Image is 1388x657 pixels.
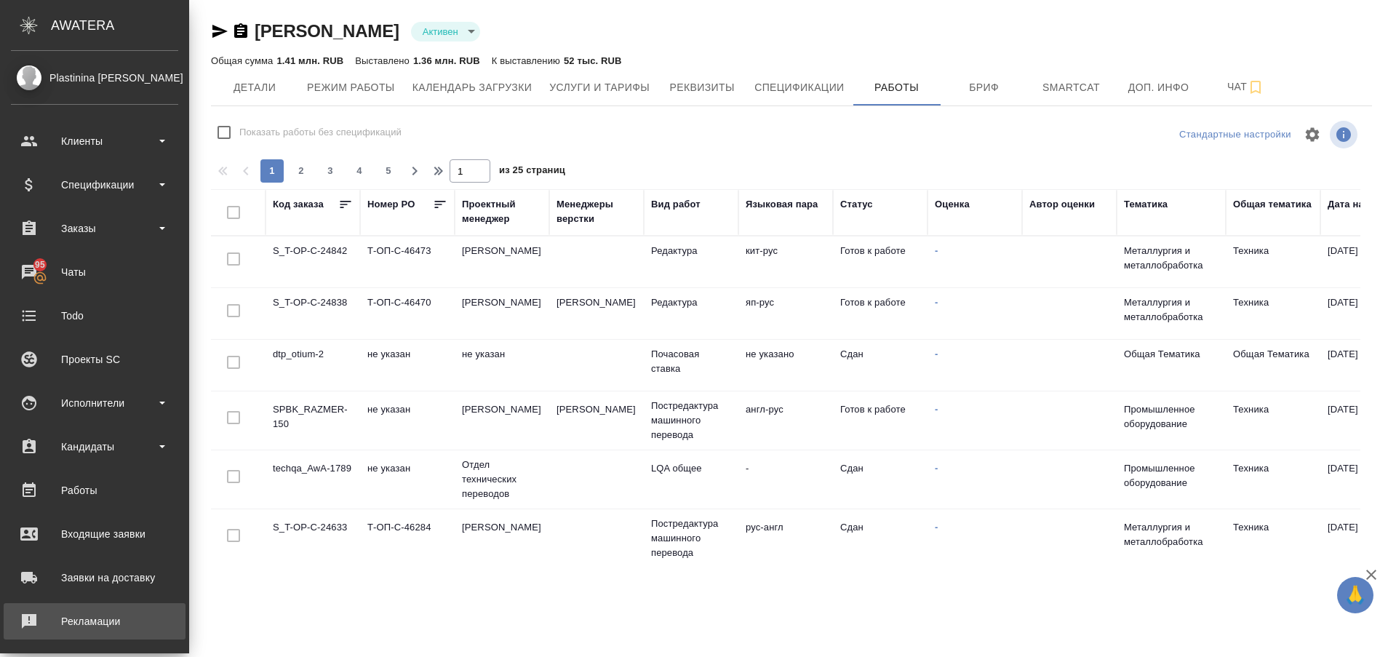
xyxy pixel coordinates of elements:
[290,164,313,178] span: 2
[754,79,844,97] span: Спецификации
[738,236,833,287] td: кит-рус
[355,55,413,66] p: Выставлено
[1176,124,1295,146] div: split button
[455,288,549,339] td: [PERSON_NAME]
[1226,340,1320,391] td: Общая Тематика
[26,258,54,272] span: 95
[51,11,189,40] div: AWATERA
[667,79,737,97] span: Реквизиты
[232,23,250,40] button: Скопировать ссылку
[746,197,818,212] div: Языковая пара
[11,523,178,545] div: Входящие заявки
[11,305,178,327] div: Todo
[840,197,873,212] div: Статус
[290,159,313,183] button: 2
[1226,454,1320,505] td: Техника
[266,288,360,339] td: S_T-OP-C-24838
[935,349,938,359] a: -
[833,288,928,339] td: Готов к работе
[377,164,400,178] span: 5
[413,55,480,66] p: 1.36 млн. RUB
[1295,117,1330,152] span: Настроить таблицу
[549,79,650,97] span: Услуги и тарифы
[255,21,399,41] a: [PERSON_NAME]
[1337,577,1373,613] button: 🙏
[360,288,455,339] td: Т-ОП-С-46470
[549,395,644,446] td: [PERSON_NAME]
[360,454,455,505] td: не указан
[1124,197,1168,212] div: Тематика
[455,340,549,391] td: не указан
[1124,520,1219,549] p: Металлургия и металлобработка
[4,298,186,334] a: Todo
[1328,197,1386,212] div: Дата начала
[949,79,1019,97] span: Бриф
[1037,79,1106,97] span: Smartcat
[220,79,290,97] span: Детали
[11,567,178,589] div: Заявки на доставку
[1226,513,1320,564] td: Техника
[307,79,395,97] span: Режим работы
[833,340,928,391] td: Сдан
[455,450,549,509] td: Отдел технических переводов
[651,197,701,212] div: Вид работ
[455,513,549,564] td: [PERSON_NAME]
[1233,197,1312,212] div: Общая тематика
[1124,295,1219,324] p: Металлургия и металлобработка
[412,79,533,97] span: Календарь загрузки
[833,513,928,564] td: Сдан
[411,22,480,41] div: Активен
[492,55,564,66] p: К выставлению
[11,174,178,196] div: Спецификации
[651,461,731,476] p: LQA общее
[1226,236,1320,287] td: Техника
[266,340,360,391] td: dtp_otium-2
[557,197,637,226] div: Менеджеры верстки
[651,244,731,258] p: Редактура
[738,395,833,446] td: англ-рус
[266,236,360,287] td: S_T-OP-C-24842
[455,236,549,287] td: [PERSON_NAME]
[266,454,360,505] td: techqa_AwA-1789
[4,516,186,552] a: Входящие заявки
[738,454,833,505] td: -
[11,610,178,632] div: Рекламации
[564,55,622,66] p: 52 тыс. RUB
[935,463,938,474] a: -
[360,236,455,287] td: Т-ОП-С-46473
[266,395,360,446] td: SPBK_RAZMER-150
[935,245,938,256] a: -
[360,513,455,564] td: Т-ОП-С-46284
[4,603,186,640] a: Рекламации
[1124,79,1194,97] span: Доп. инфо
[11,349,178,370] div: Проекты SC
[11,261,178,283] div: Чаты
[239,125,402,140] span: Показать работы без спецификаций
[319,164,342,178] span: 3
[377,159,400,183] button: 5
[935,404,938,415] a: -
[211,55,276,66] p: Общая сумма
[1124,347,1219,362] p: Общая Тематика
[11,479,178,501] div: Работы
[266,513,360,564] td: S_T-OP-C-24633
[651,347,731,376] p: Почасовая ставка
[862,79,932,97] span: Работы
[11,70,178,86] div: Plastinina [PERSON_NAME]
[1124,244,1219,273] p: Металлургия и металлобработка
[276,55,343,66] p: 1.41 млн. RUB
[319,159,342,183] button: 3
[833,454,928,505] td: Сдан
[833,395,928,446] td: Готов к работе
[348,164,371,178] span: 4
[1330,121,1360,148] span: Посмотреть информацию
[418,25,463,38] button: Активен
[1226,288,1320,339] td: Техника
[833,236,928,287] td: Готов к работе
[1226,395,1320,446] td: Техника
[1211,78,1281,96] span: Чат
[367,197,415,212] div: Номер PO
[360,395,455,446] td: не указан
[1124,402,1219,431] p: Промышленное оборудование
[935,197,970,212] div: Оценка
